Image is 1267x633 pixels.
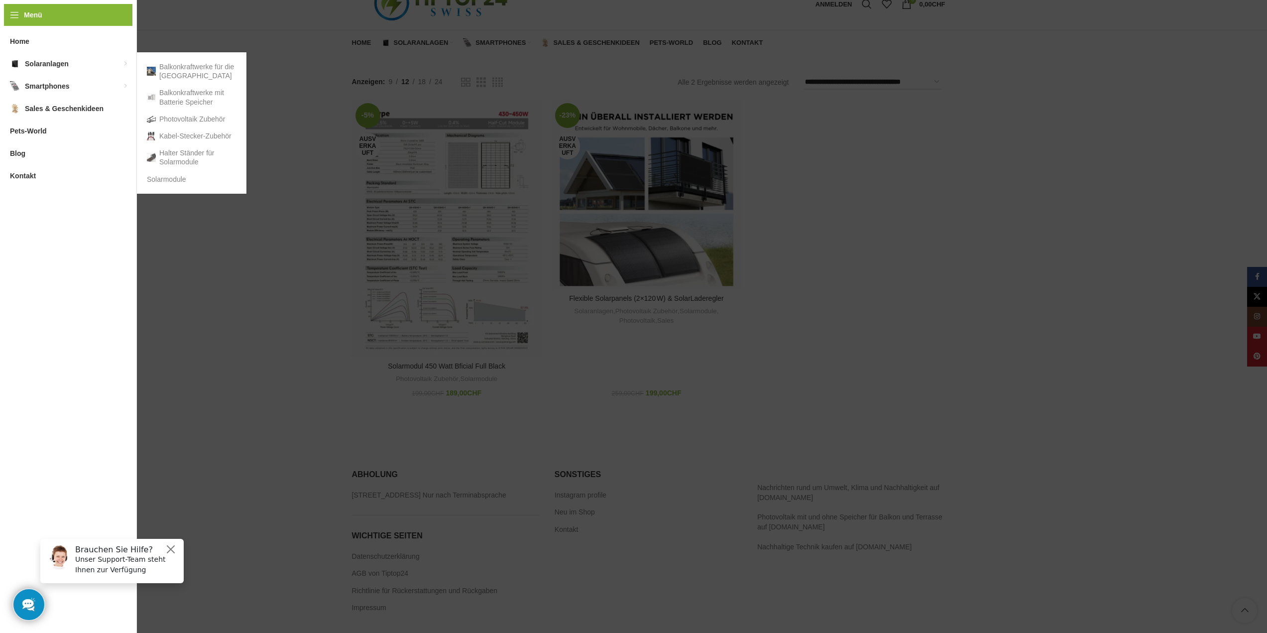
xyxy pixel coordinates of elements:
[147,84,236,110] a: Balkonkraftwerke mit Batterie Speicher
[147,127,236,144] a: Kabel-Stecker-Zubehör
[10,167,36,185] span: Kontakt
[147,153,156,162] img: Halter Ständer für Solarmodule
[25,77,69,95] span: Smartphones
[147,58,236,84] a: Balkonkraftwerke für die [GEOGRAPHIC_DATA]
[147,144,236,170] a: Halter Ständer für Solarmodule
[25,100,104,118] span: Sales & Geschenkideen
[10,122,47,140] span: Pets-World
[10,81,20,91] img: Smartphones
[10,144,25,162] span: Blog
[147,111,236,127] a: Photovoltaik Zubehör
[10,104,20,114] img: Sales & Geschenkideen
[147,131,156,140] img: Kabel-Stecker-Zubehör
[147,93,156,102] img: Balkonkraftwerke mit Batterie Speicher
[147,171,236,188] a: Solarmodule
[147,115,156,124] img: Photovoltaik Zubehör
[14,14,39,39] img: Customer service
[43,23,145,44] p: Unser Support-Team steht Ihnen zur Verfügung
[10,32,29,50] span: Home
[147,67,156,76] img: Balkonkraftwerke für die Schweiz
[132,12,144,24] button: Close
[24,9,42,20] span: Menü
[43,14,145,23] h6: Brauchen Sie Hilfe?
[10,59,20,69] img: Solaranlagen
[25,55,69,73] span: Solaranlagen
